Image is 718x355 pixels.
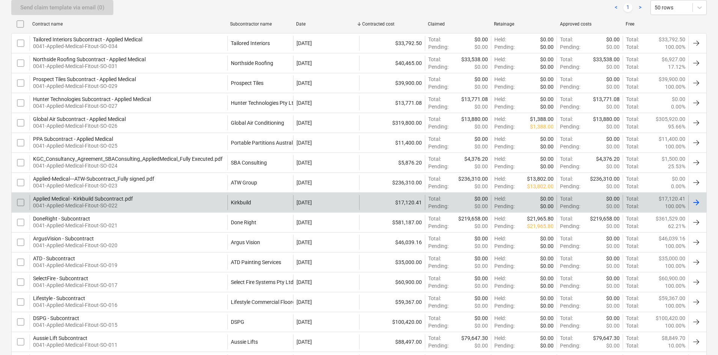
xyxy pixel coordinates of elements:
[474,83,488,91] p: $0.00
[359,195,425,210] div: $17,120.41
[611,3,620,12] a: Previous page
[540,262,554,270] p: $0.00
[606,143,620,150] p: $0.00
[540,275,554,282] p: $0.00
[656,215,685,222] p: $361,529.00
[33,176,154,182] div: Applied-Medical---ATW-Subcontract_Fully signed.pdf
[560,115,573,123] p: Total :
[428,175,441,183] p: Total :
[494,202,515,210] p: Pending :
[606,183,620,190] p: $0.00
[231,40,270,46] div: Tailored Interiors
[659,235,685,242] p: $46,039.16
[626,242,639,250] p: Total :
[606,163,620,170] p: $0.00
[231,120,284,126] div: Global Air Conditioning
[494,262,515,270] p: Pending :
[606,135,620,143] p: $0.00
[428,83,449,91] p: Pending :
[297,140,312,146] div: [DATE]
[494,295,506,302] p: Held :
[33,275,117,281] div: SelectFire - Subcontract
[231,199,251,205] div: Kirkbuild
[626,43,639,51] p: Total :
[527,215,554,222] p: $21,965.80
[668,63,685,71] p: 17.12%
[494,36,506,43] p: Held :
[668,123,685,130] p: 95.66%
[33,261,117,269] p: 0041-Applied-Medical-Fitout-SO-019
[494,143,515,150] p: Pending :
[626,262,639,270] p: Total :
[359,155,425,170] div: $5,876.20
[671,183,685,190] p: 0.00%
[428,282,449,290] p: Pending :
[494,215,506,222] p: Held :
[626,215,639,222] p: Total :
[593,56,620,63] p: $33,538.00
[474,275,488,282] p: $0.00
[494,183,515,190] p: Pending :
[659,275,685,282] p: $60,900.00
[626,63,639,71] p: Total :
[540,63,554,71] p: $0.00
[606,295,620,302] p: $0.00
[527,183,554,190] p: $13,802.00
[359,235,425,250] div: $46,039.16
[474,63,488,71] p: $0.00
[590,175,620,183] p: $236,310.00
[458,215,488,222] p: $219,658.00
[671,103,685,110] p: 0.00%
[530,123,554,130] p: $1,388.00
[494,123,515,130] p: Pending :
[461,95,488,103] p: $13,771.08
[626,275,639,282] p: Total :
[659,36,685,43] p: $33,792.50
[540,36,554,43] p: $0.00
[359,56,425,71] div: $40,465.00
[606,43,620,51] p: $0.00
[33,76,136,82] div: Prospect Tiles Subcontract - Applied Medical
[530,115,554,123] p: $1,388.00
[560,63,580,71] p: Pending :
[428,242,449,250] p: Pending :
[359,95,425,110] div: $13,771.08
[474,242,488,250] p: $0.00
[662,56,685,63] p: $6,927.00
[231,239,260,245] div: Argus Vision
[297,160,312,166] div: [DATE]
[560,255,573,262] p: Total :
[428,76,441,83] p: Total :
[474,202,488,210] p: $0.00
[494,242,515,250] p: Pending :
[494,275,506,282] p: Held :
[297,180,312,186] div: [DATE]
[590,215,620,222] p: $219,658.00
[494,282,515,290] p: Pending :
[494,195,506,202] p: Held :
[494,222,515,230] p: Pending :
[626,183,639,190] p: Total :
[428,163,449,170] p: Pending :
[606,235,620,242] p: $0.00
[494,95,506,103] p: Held :
[494,155,506,163] p: Held :
[428,195,441,202] p: Total :
[428,103,449,110] p: Pending :
[33,216,117,222] div: DoneRight - Subcontract
[560,83,580,91] p: Pending :
[33,196,133,202] div: Applied Medical - Kirkbuild Subcontract.pdf
[428,95,441,103] p: Total :
[606,222,620,230] p: $0.00
[659,76,685,83] p: $39,900.00
[560,295,573,302] p: Total :
[540,135,554,143] p: $0.00
[665,43,685,51] p: 100.00%
[494,235,506,242] p: Held :
[626,21,686,27] div: Free
[464,155,488,163] p: $4,376.20
[606,282,620,290] p: $0.00
[33,301,117,309] p: 0041-Applied-Medical-Fitout-SO-016
[560,195,573,202] p: Total :
[560,222,580,230] p: Pending :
